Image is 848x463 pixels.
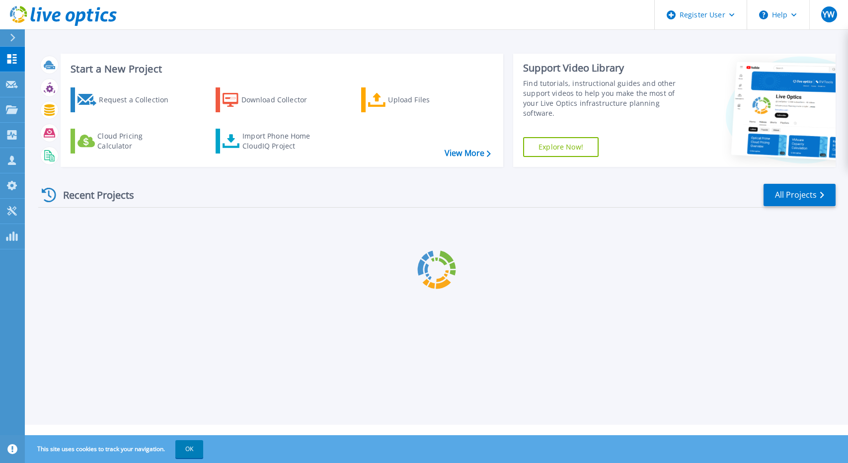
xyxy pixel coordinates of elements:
a: View More [445,149,491,158]
div: Request a Collection [99,90,178,110]
a: All Projects [764,184,836,206]
div: Recent Projects [38,183,148,207]
button: OK [175,440,203,458]
a: Request a Collection [71,87,181,112]
a: Upload Files [361,87,472,112]
div: Cloud Pricing Calculator [97,131,177,151]
div: Download Collector [241,90,321,110]
a: Cloud Pricing Calculator [71,129,181,154]
div: Find tutorials, instructional guides and other support videos to help you make the most of your L... [523,78,686,118]
span: YW [823,10,835,18]
div: Upload Files [388,90,467,110]
div: Support Video Library [523,62,686,75]
div: Import Phone Home CloudIQ Project [242,131,320,151]
a: Download Collector [216,87,326,112]
a: Explore Now! [523,137,599,157]
span: This site uses cookies to track your navigation. [27,440,203,458]
h3: Start a New Project [71,64,490,75]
